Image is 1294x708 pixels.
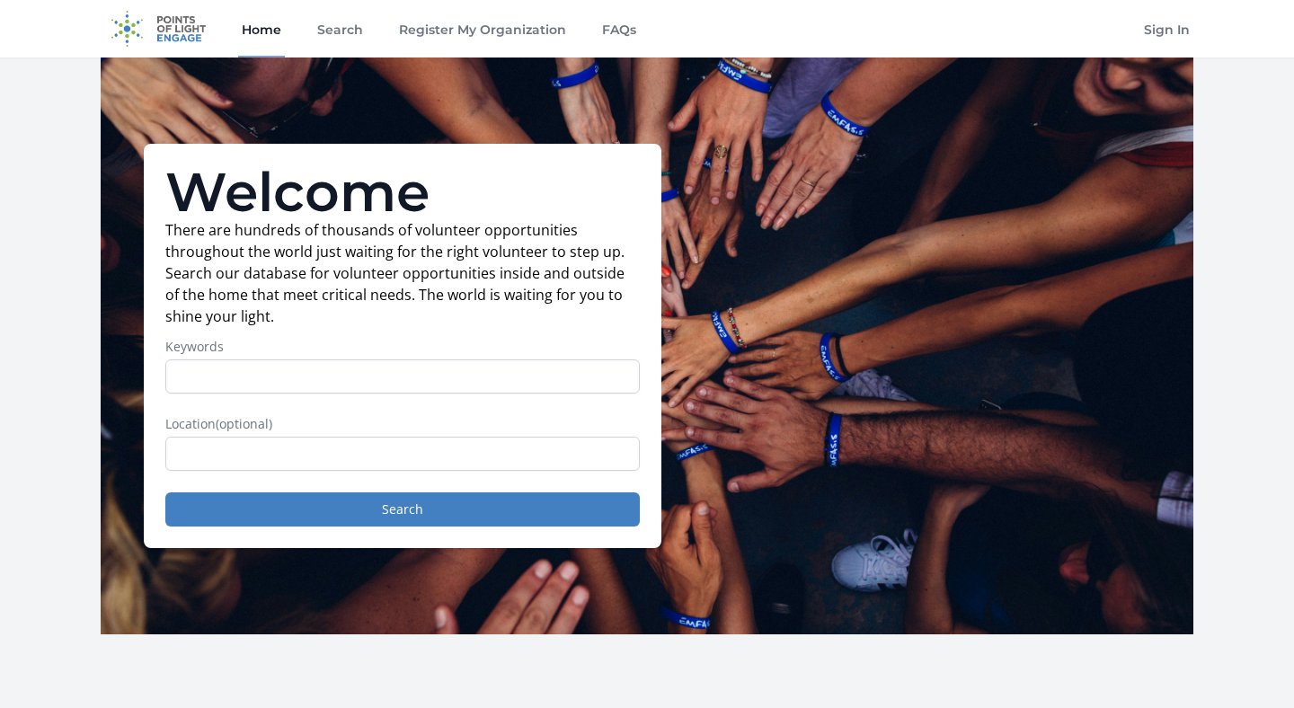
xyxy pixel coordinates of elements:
h1: Welcome [165,165,640,219]
p: There are hundreds of thousands of volunteer opportunities throughout the world just waiting for ... [165,219,640,327]
span: (optional) [216,415,272,432]
label: Keywords [165,338,640,356]
button: Search [165,492,640,527]
label: Location [165,415,640,433]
